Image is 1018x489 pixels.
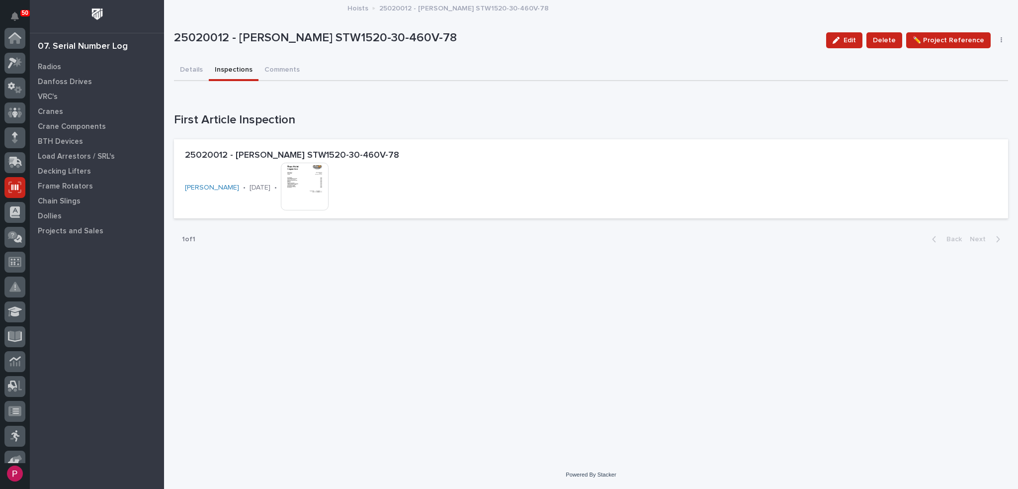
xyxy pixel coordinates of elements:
[30,134,164,149] a: BTH Devices
[30,223,164,238] a: Projects and Sales
[30,74,164,89] a: Danfoss Drives
[38,197,81,206] p: Chain Slings
[185,150,545,161] p: 25020012 - [PERSON_NAME] STW1520-30-460V-78
[30,89,164,104] a: VRC's
[966,235,1008,244] button: Next
[347,2,368,13] p: Hoists
[209,60,258,81] button: Inspections
[30,104,164,119] a: Cranes
[30,164,164,179] a: Decking Lifters
[258,60,306,81] button: Comments
[174,139,1008,219] a: 25020012 - [PERSON_NAME] STW1520-30-460V-78[PERSON_NAME] •[DATE]•
[174,227,203,252] p: 1 of 1
[174,31,818,45] p: 25020012 - [PERSON_NAME] STW1520-30-460V-78
[30,208,164,223] a: Dollies
[38,41,128,52] div: 07. Serial Number Log
[38,107,63,116] p: Cranes
[30,59,164,74] a: Radios
[906,32,991,48] button: ✏️ Project Reference
[174,113,1008,127] h1: First Article Inspection
[38,93,58,101] p: VRC's
[38,137,83,146] p: BTH Devices
[38,182,93,191] p: Frame Rotators
[174,60,209,81] button: Details
[566,472,616,478] a: Powered By Stacker
[30,179,164,194] a: Frame Rotators
[38,167,91,176] p: Decking Lifters
[924,235,966,244] button: Back
[88,5,106,23] img: Workspace Logo
[970,235,992,244] span: Next
[940,235,962,244] span: Back
[22,9,28,16] p: 50
[913,34,984,46] span: ✏️ Project Reference
[243,184,246,192] p: •
[4,6,25,27] button: Notifications
[38,212,62,221] p: Dollies
[38,78,92,87] p: Danfoss Drives
[250,184,270,192] p: [DATE]
[38,227,103,236] p: Projects and Sales
[274,184,277,192] p: •
[30,149,164,164] a: Load Arrestors / SRL's
[866,32,902,48] button: Delete
[38,63,61,72] p: Radios
[38,122,106,131] p: Crane Components
[4,463,25,484] button: users-avatar
[38,152,115,161] p: Load Arrestors / SRL's
[826,32,862,48] button: Edit
[30,194,164,208] a: Chain Slings
[873,34,896,46] span: Delete
[185,184,239,192] a: [PERSON_NAME]
[12,12,25,28] div: Notifications50
[379,2,549,13] p: 25020012 - [PERSON_NAME] STW1520-30-460V-78
[844,36,856,45] span: Edit
[30,119,164,134] a: Crane Components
